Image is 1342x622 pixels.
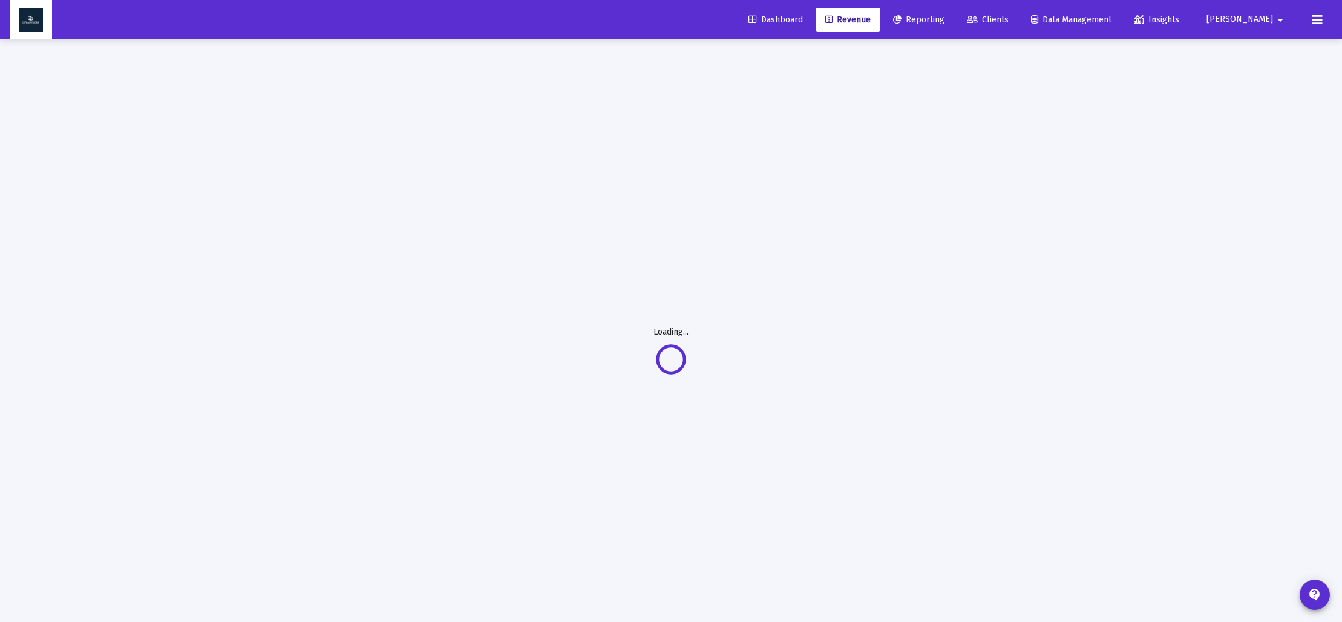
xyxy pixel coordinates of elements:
[1308,588,1322,602] mat-icon: contact_support
[1031,15,1111,25] span: Data Management
[957,8,1018,32] a: Clients
[967,15,1009,25] span: Clients
[19,8,43,32] img: Dashboard
[816,8,880,32] a: Revenue
[1021,8,1121,32] a: Data Management
[748,15,803,25] span: Dashboard
[825,15,871,25] span: Revenue
[893,15,944,25] span: Reporting
[1273,8,1288,32] mat-icon: arrow_drop_down
[739,8,813,32] a: Dashboard
[1192,7,1302,31] button: [PERSON_NAME]
[883,8,954,32] a: Reporting
[1124,8,1189,32] a: Insights
[1134,15,1179,25] span: Insights
[1206,15,1273,25] span: [PERSON_NAME]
